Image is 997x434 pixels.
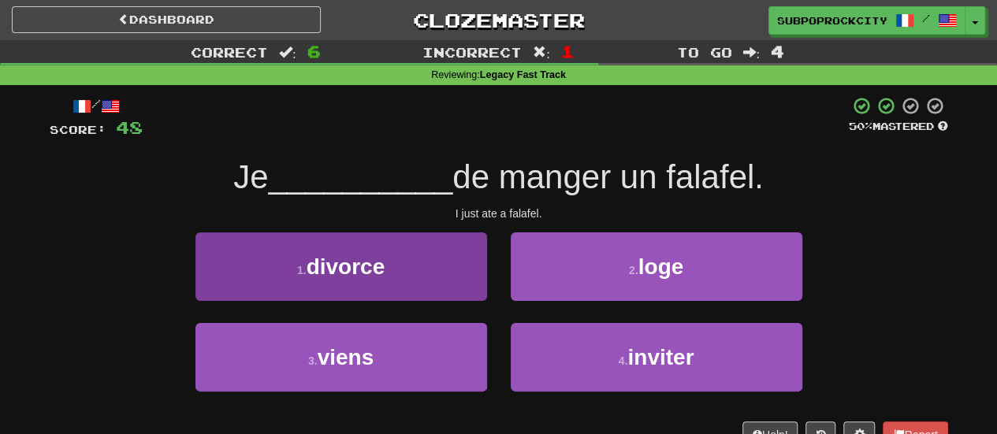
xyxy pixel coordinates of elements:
[307,254,385,279] span: divorce
[768,6,965,35] a: subpoprockcity /
[233,158,268,195] span: Je
[922,13,930,24] span: /
[308,354,318,367] small: 3 .
[629,264,638,276] small: 2 .
[195,232,487,301] button: 1.divorce
[195,323,487,391] button: 3.viens
[777,13,887,28] span: subpoprockcity
[50,123,106,136] span: Score:
[269,158,453,195] span: __________
[344,6,653,34] a: Clozemaster
[50,96,143,116] div: /
[849,120,948,134] div: Mastered
[638,254,684,279] span: loge
[318,345,374,369] span: viens
[742,46,760,59] span: :
[533,46,550,59] span: :
[561,42,575,61] span: 1
[511,232,802,301] button: 2.loge
[849,120,872,132] span: 50 %
[480,69,566,80] strong: Legacy Fast Track
[452,158,764,195] span: de manger un falafel.
[771,42,784,61] span: 4
[116,117,143,137] span: 48
[511,323,802,391] button: 4.inviter
[627,345,694,369] span: inviter
[50,206,948,221] div: I just ate a falafel.
[422,44,522,60] span: Incorrect
[12,6,321,33] a: Dashboard
[619,354,628,367] small: 4 .
[307,42,321,61] span: 6
[676,44,731,60] span: To go
[279,46,296,59] span: :
[191,44,268,60] span: Correct
[297,264,307,276] small: 1 .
